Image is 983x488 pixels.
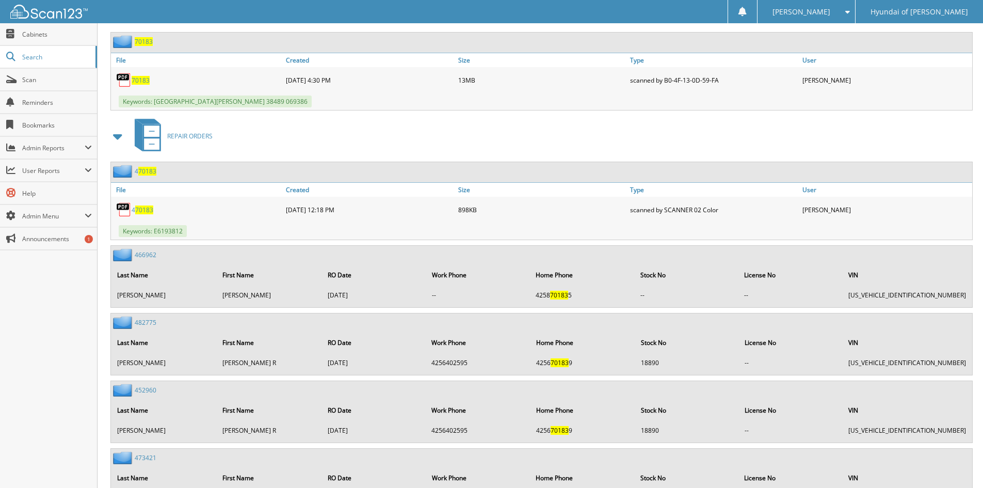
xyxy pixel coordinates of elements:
[22,121,92,130] span: Bookmarks
[112,354,216,371] td: [PERSON_NAME]
[135,250,156,259] a: 466962
[627,183,800,197] a: Type
[627,53,800,67] a: Type
[323,354,425,371] td: [DATE]
[113,316,135,329] img: folder2.png
[135,206,153,214] span: 70183
[112,422,216,439] td: [PERSON_NAME]
[323,287,426,304] td: [DATE]
[112,287,216,304] td: [PERSON_NAME]
[112,400,216,421] th: Last Name
[22,30,92,39] span: Cabinets
[132,206,153,214] a: 470183
[113,165,135,178] img: folder2.png
[636,332,738,353] th: Stock No
[426,332,530,353] th: Work Phone
[531,422,635,439] td: 4256 9
[739,287,842,304] td: --
[113,384,135,397] img: folder2.png
[635,264,738,286] th: Stock No
[128,116,213,156] a: REPAIR ORDERS
[627,70,800,90] div: scanned by B0-4F-13-0D-59-FA
[426,422,530,439] td: 4256402595
[119,96,312,107] span: Keywords: [GEOGRAPHIC_DATA][PERSON_NAME] 38489 069386
[843,422,971,439] td: [US_VEHICLE_IDENTIFICATION_NUMBER]
[636,354,738,371] td: 18890
[531,400,635,421] th: Home Phone
[138,167,156,176] span: 70183
[112,264,216,286] th: Last Name
[22,212,85,221] span: Admin Menu
[217,422,321,439] td: [PERSON_NAME] R
[635,287,738,304] td: --
[217,287,321,304] td: [PERSON_NAME]
[531,354,635,371] td: 4256 9
[843,400,971,421] th: VIN
[283,199,456,220] div: [DATE] 12:18 PM
[22,98,92,107] span: Reminders
[843,264,971,286] th: VIN
[427,287,529,304] td: --
[772,9,830,15] span: [PERSON_NAME]
[636,400,738,421] th: Stock No
[135,318,156,327] a: 482775
[10,5,88,19] img: scan123-logo-white.svg
[627,199,800,220] div: scanned by SCANNER 02 Color
[135,167,156,176] a: 470183
[283,70,456,90] div: [DATE] 4:30 PM
[323,422,425,439] td: [DATE]
[22,144,85,152] span: Admin Reports
[22,234,92,243] span: Announcements
[167,132,213,140] span: REPAIR ORDERS
[800,53,972,67] a: User
[85,235,93,243] div: 1
[843,332,971,353] th: VIN
[843,287,971,304] td: [US_VEHICLE_IDENTIFICATION_NUMBER]
[111,53,283,67] a: File
[739,354,842,371] td: --
[323,332,425,353] th: RO Date
[323,264,426,286] th: RO Date
[283,53,456,67] a: Created
[217,400,321,421] th: First Name
[283,183,456,197] a: Created
[739,332,842,353] th: License No
[800,199,972,220] div: [PERSON_NAME]
[116,72,132,88] img: PDF.png
[456,70,628,90] div: 13MB
[217,264,321,286] th: First Name
[22,53,90,61] span: Search
[132,76,150,85] a: 70183
[530,264,634,286] th: Home Phone
[119,225,187,237] span: Keywords: E6193812
[426,400,530,421] th: Work Phone
[217,354,321,371] td: [PERSON_NAME] R
[739,400,842,421] th: License No
[456,199,628,220] div: 898KB
[22,166,85,175] span: User Reports
[217,332,321,353] th: First Name
[531,332,635,353] th: Home Phone
[843,354,971,371] td: [US_VEHICLE_IDENTIFICATION_NUMBER]
[323,400,425,421] th: RO Date
[426,354,530,371] td: 4256402595
[871,9,968,15] span: Hyundai of [PERSON_NAME]
[22,75,92,84] span: Scan
[112,332,216,353] th: Last Name
[111,183,283,197] a: File
[113,248,135,261] img: folder2.png
[739,264,842,286] th: License No
[456,53,628,67] a: Size
[135,37,153,46] a: 70183
[800,70,972,90] div: [PERSON_NAME]
[550,291,568,300] span: 70183
[636,422,738,439] td: 18890
[551,426,569,435] span: 70183
[530,287,634,304] td: 4258 5
[22,189,92,198] span: Help
[551,358,569,367] span: 70183
[135,386,156,395] a: 452960
[116,202,132,217] img: PDF.png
